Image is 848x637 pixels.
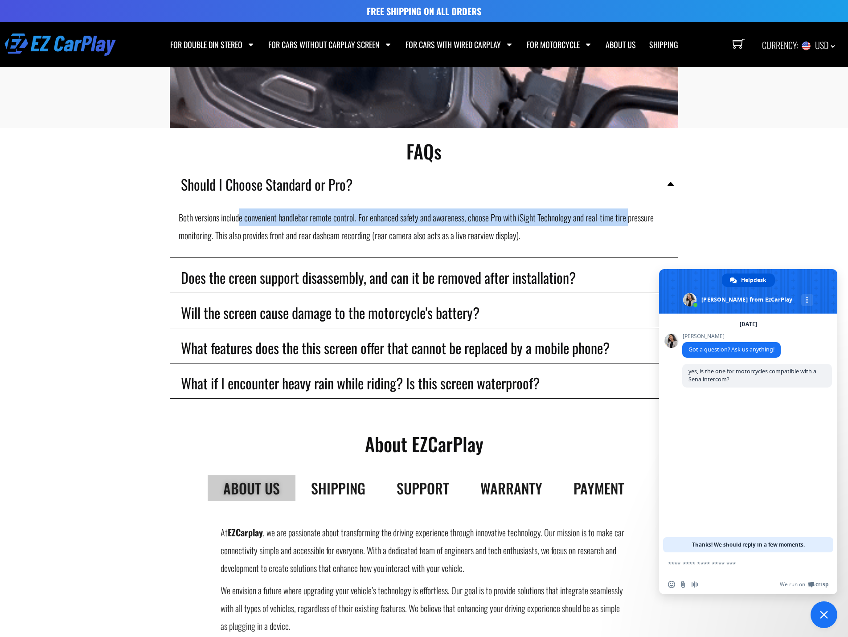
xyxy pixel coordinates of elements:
[311,482,365,494] span: SHIPPING
[780,581,805,588] span: We run on
[740,322,757,327] div: [DATE]
[692,537,805,552] span: Thanks! We should reply in a few moments.
[780,581,828,588] a: We run onCrisp
[367,4,481,18] strong: FREE SHIPPING ON ALL ORDERS
[801,294,813,306] div: More channels
[520,34,599,55] a: FOR MOTORCYCLE
[397,482,449,494] span: SUPPORT
[480,482,542,494] span: WARRANTY
[574,482,624,494] span: PAYMENT
[221,584,623,633] span: We envision a future where upgrading your vehicle’s technology is effortless. Our goal is to prov...
[722,274,775,287] div: Helpdesk
[599,34,643,55] a: ABOUT US
[811,601,837,628] div: Close chat
[262,34,399,55] a: FOR CARS WITHOUT CARPLAY SCREEN
[221,526,624,575] span: , we are passionate about transforming the driving experience through innovative technology. Our ...
[221,526,228,539] span: At
[181,178,661,191] div: Should I Choose Standard or Pro?
[399,34,520,55] a: FOR CARS WITH WIRED CARPLAY
[179,208,670,244] p: Both versions include convenient handlebar remote control. For enhanced safety and awareness, cho...
[406,142,442,160] h2: FAQs
[815,38,835,52] span: USD
[164,34,685,55] nav: Menu
[643,34,685,55] a: SHIPPING
[181,271,661,284] div: Does the creen support disassembly, and can it be removed after installation?
[688,367,816,383] span: yes, is the one for motorcycles compatible with a Sena intercom?
[691,581,698,588] span: Audio message
[228,526,263,539] strong: EZCarplay
[688,346,774,353] span: Got a question? Ask us anything!
[181,377,661,389] div: What if I encounter heavy rain while riding? Is this screen waterproof?
[181,306,661,319] div: Will the screen cause damage to the motorcycle's battery?
[164,34,262,55] a: FOR DOUBLE DIN STEREO
[815,581,828,588] span: Crisp
[754,34,844,55] div: CURRENCY:
[741,274,766,287] span: Helpdesk
[682,333,781,339] span: [PERSON_NAME]
[223,482,280,494] span: ABOUT US
[668,581,675,588] span: Insert an emoji
[668,560,809,568] textarea: Compose your message...
[680,581,687,588] span: Send a file
[181,342,661,354] div: What features does the this screen offer that cannot be replaced by a mobile phone?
